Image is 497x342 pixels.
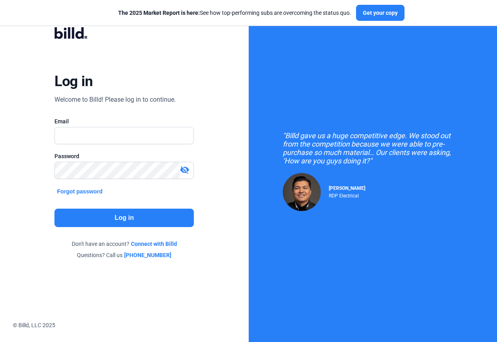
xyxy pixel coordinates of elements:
[329,191,365,199] div: RDP Electrical
[118,9,351,17] div: See how top-performing subs are overcoming the status quo.
[131,240,177,248] a: Connect with Billd
[118,10,200,16] span: The 2025 Market Report is here:
[54,240,194,248] div: Don't have an account?
[180,165,189,175] mat-icon: visibility_off
[329,185,365,191] span: [PERSON_NAME]
[124,251,171,259] a: [PHONE_NUMBER]
[54,72,93,90] div: Log in
[54,117,194,125] div: Email
[54,251,194,259] div: Questions? Call us
[54,187,105,196] button: Forgot password
[356,5,404,21] button: Get your copy
[283,173,321,211] img: Raul Pacheco
[54,209,194,227] button: Log in
[54,95,176,105] div: Welcome to Billd! Please log in to continue.
[283,131,463,165] div: "Billd gave us a huge competitive edge. We stood out from the competition because we were able to...
[54,152,194,160] div: Password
